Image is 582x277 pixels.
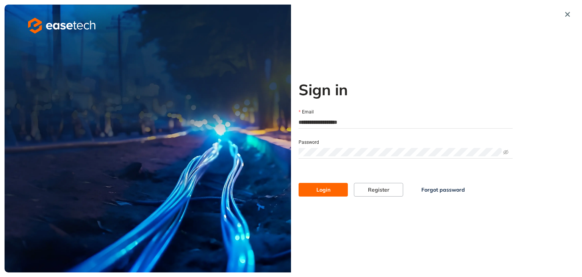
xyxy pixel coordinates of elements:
[354,183,403,197] button: Register
[299,139,319,146] label: Password
[299,116,513,128] input: Email
[299,80,513,99] h2: Sign in
[421,186,465,194] span: Forgot password
[503,150,508,155] span: eye-invisible
[299,109,314,116] label: Email
[368,186,390,194] span: Register
[5,5,291,272] img: cover image
[299,183,348,197] button: Login
[299,148,502,156] input: Password
[409,183,477,197] button: Forgot password
[316,186,330,194] span: Login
